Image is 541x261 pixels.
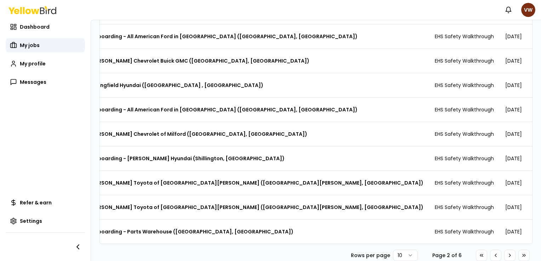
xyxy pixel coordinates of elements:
[33,176,423,189] h3: Safety Walkthrough - [PERSON_NAME] Toyota of [GEOGRAPHIC_DATA][PERSON_NAME] ([GEOGRAPHIC_DATA][PE...
[6,20,85,34] a: Dashboard
[20,60,46,67] span: My profile
[20,217,42,225] span: Settings
[505,204,522,211] span: [DATE]
[505,33,522,40] span: [DATE]
[435,228,494,235] span: EHS Safety Walkthrough
[505,228,522,235] span: [DATE]
[6,196,85,210] a: Refer & earn
[429,252,465,259] div: Page 2 of 6
[20,42,40,49] span: My jobs
[435,33,494,40] span: EHS Safety Walkthrough
[33,128,307,140] h3: Safety Walkthrough - [PERSON_NAME] Chevrolet of Milford ([GEOGRAPHIC_DATA], [GEOGRAPHIC_DATA])
[20,23,50,30] span: Dashboard
[6,57,85,71] a: My profile
[521,3,535,17] span: VW
[505,57,522,64] span: [DATE]
[33,30,358,43] h3: Dealership Concierge Onboarding - All American Ford in [GEOGRAPHIC_DATA] ([GEOGRAPHIC_DATA], [GEO...
[351,252,390,259] p: Rows per page
[435,204,494,211] span: EHS Safety Walkthrough
[505,179,522,186] span: [DATE]
[505,155,522,162] span: [DATE]
[505,106,522,113] span: [DATE]
[435,155,494,162] span: EHS Safety Walkthrough
[33,152,285,165] h3: Dealership Concierge Onboarding - [PERSON_NAME] Hyundai (Shillington, [GEOGRAPHIC_DATA])
[435,106,494,113] span: EHS Safety Walkthrough
[435,82,494,89] span: EHS Safety Walkthrough
[33,79,263,92] h3: Safety Walkthrough - Springfield Hyundai ([GEOGRAPHIC_DATA] , [GEOGRAPHIC_DATA])
[6,38,85,52] a: My jobs
[505,130,522,138] span: [DATE]
[6,214,85,228] a: Settings
[33,54,309,67] h3: Safety Walkthrough - [PERSON_NAME] Chevrolet Buick GMC ([GEOGRAPHIC_DATA], [GEOGRAPHIC_DATA])
[20,79,46,86] span: Messages
[20,199,52,206] span: Refer & earn
[6,75,85,89] a: Messages
[33,201,423,214] h3: Safety Walkthrough - [PERSON_NAME] Toyota of [GEOGRAPHIC_DATA][PERSON_NAME] ([GEOGRAPHIC_DATA][PE...
[435,179,494,186] span: EHS Safety Walkthrough
[435,57,494,64] span: EHS Safety Walkthrough
[435,130,494,138] span: EHS Safety Walkthrough
[33,225,294,238] h3: Dealership Concierge Onboarding - Parts Warehouse ([GEOGRAPHIC_DATA], [GEOGRAPHIC_DATA])
[505,82,522,89] span: [DATE]
[33,103,358,116] h3: Dealership Concierge Onboarding - All American Ford in [GEOGRAPHIC_DATA] ([GEOGRAPHIC_DATA], [GEO...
